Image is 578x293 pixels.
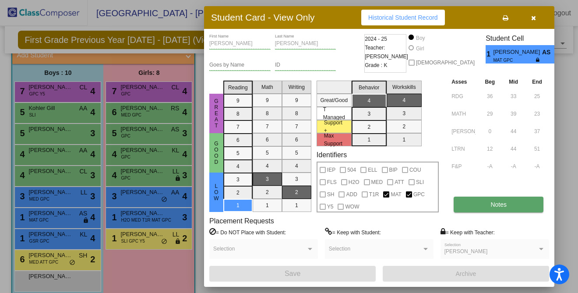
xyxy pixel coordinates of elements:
span: AS [542,48,554,57]
span: GPC [413,189,425,200]
span: Y5 [327,201,334,212]
span: ATT [395,177,404,187]
label: = Keep with Teacher: [441,228,495,237]
th: End [525,77,549,87]
input: assessment [451,125,476,138]
span: [PERSON_NAME] [493,48,542,57]
span: 4 [554,49,562,60]
span: Historical Student Record [368,14,438,21]
span: WOW [345,201,359,212]
label: Identifiers [317,151,347,159]
span: SLI [416,177,424,187]
label: = Keep with Student: [325,228,381,237]
span: Teacher: [PERSON_NAME] [365,43,408,61]
span: IEP [327,165,335,175]
span: Grade : K [365,61,387,70]
span: MAT GPC [493,57,536,64]
button: Archive [383,266,549,282]
input: goes by name [209,62,271,68]
button: Historical Student Record [361,10,445,25]
span: MED [371,177,383,187]
span: H2O [349,177,359,187]
h3: Student Card - View Only [211,12,315,23]
th: Asses [449,77,478,87]
span: Great [212,98,220,129]
input: assessment [451,90,476,103]
button: Save [209,266,376,282]
label: Placement Requests [209,217,274,225]
span: SH [327,189,335,200]
span: ADD [346,189,357,200]
span: [PERSON_NAME] [444,248,488,254]
th: Beg [478,77,502,87]
span: FLS [327,177,337,187]
span: Save [285,270,300,277]
input: assessment [451,107,476,120]
span: [DEMOGRAPHIC_DATA] [416,57,475,68]
span: T1R [369,189,379,200]
button: Notes [454,197,543,212]
span: 504 [347,165,356,175]
span: MAT [391,189,401,200]
span: Good [212,141,220,165]
span: 1 [486,49,493,60]
span: 2024 - 25 [365,35,387,43]
div: Girl [416,45,424,53]
div: Boy [416,34,425,42]
span: ELL [368,165,377,175]
h3: Student Cell [486,34,562,42]
label: = Do NOT Place with Student: [209,228,286,237]
span: Low [212,183,220,201]
span: Archive [456,270,476,277]
th: Mid [502,77,525,87]
input: assessment [451,160,476,173]
span: COU [409,165,421,175]
span: Notes [490,201,507,208]
span: BIP [389,165,398,175]
input: assessment [451,142,476,155]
